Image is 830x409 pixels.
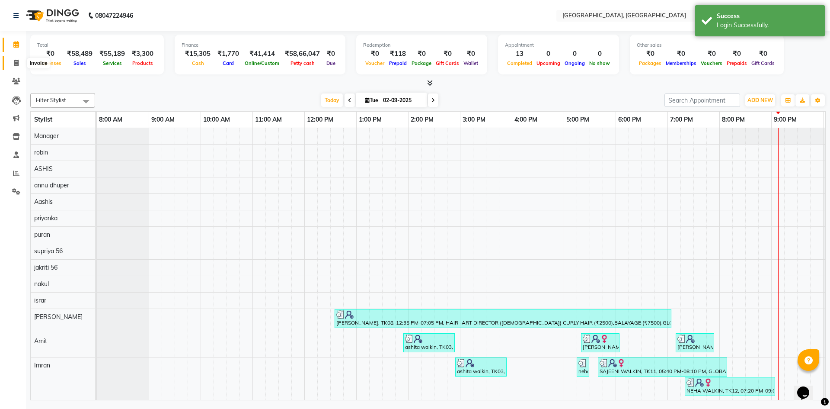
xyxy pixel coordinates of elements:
[461,60,480,66] span: Wallet
[460,113,488,126] a: 3:00 PM
[505,60,534,66] span: Completed
[434,60,461,66] span: Gift Cards
[505,42,612,49] div: Appointment
[699,60,725,66] span: Vouchers
[534,49,562,59] div: 0
[725,60,749,66] span: Prepaids
[587,49,612,59] div: 0
[34,296,46,304] span: israr
[668,113,695,126] a: 7:00 PM
[130,60,155,66] span: Products
[27,58,49,68] div: Invoice
[22,3,81,28] img: logo
[220,60,236,66] span: Card
[717,12,818,21] div: Success
[101,60,124,66] span: Services
[745,94,775,106] button: ADD NEW
[363,49,386,59] div: ₹0
[34,148,48,156] span: robin
[534,60,562,66] span: Upcoming
[686,378,774,395] div: NEHA WALKIN, TK12, 07:20 PM-09:05 PM, HAIR -ART DIRECTOR ([DEMOGRAPHIC_DATA]) CURLY HAIR (₹2500),...
[357,113,384,126] a: 1:00 PM
[434,49,461,59] div: ₹0
[288,60,317,66] span: Petty cash
[34,132,59,140] span: Manager
[34,231,50,238] span: puran
[253,113,284,126] a: 11:00 AM
[96,49,128,59] div: ₹55,189
[281,49,323,59] div: ₹58,66,047
[128,49,157,59] div: ₹3,300
[409,49,434,59] div: ₹0
[582,335,619,351] div: [PERSON_NAME] walkin, TK06, 05:20 PM-06:05 PM, Hair - Creative Artist ([DEMOGRAPHIC_DATA]) (₹2000)
[335,310,670,327] div: [PERSON_NAME], TK08, 12:35 PM-07:05 PM, HAIR -ART DIRECTOR ([DEMOGRAPHIC_DATA]) CURLY HAIR (₹2500...
[34,247,63,255] span: supriya 56
[34,280,49,288] span: nakul
[34,116,52,123] span: Stylist
[664,60,699,66] span: Memberships
[725,49,749,59] div: ₹0
[37,42,157,49] div: Total
[34,264,57,271] span: jakriti 56
[599,359,726,375] div: SAJEENI WALKIN, TK11, 05:40 PM-08:10 PM, GLOBAL COLOUR (₹4500)
[243,60,281,66] span: Online/Custom
[749,60,777,66] span: Gift Cards
[512,113,539,126] a: 4:00 PM
[386,49,409,59] div: ₹118
[34,181,69,189] span: annu dhuper
[95,3,133,28] b: 08047224946
[363,60,386,66] span: Voucher
[34,214,57,222] span: priyanka
[404,335,454,351] div: ashita walkin, TK03, 01:55 PM-02:55 PM, curly haircut plus detox (₹5000)
[794,374,821,400] iframe: chat widget
[747,97,773,103] span: ADD NEW
[305,113,335,126] a: 12:00 PM
[182,42,338,49] div: Finance
[749,49,777,59] div: ₹0
[37,49,64,59] div: ₹0
[243,49,281,59] div: ₹41,414
[409,113,436,126] a: 2:00 PM
[34,361,50,369] span: Imran
[71,60,88,66] span: Sales
[616,113,643,126] a: 6:00 PM
[717,21,818,30] div: Login Successfully.
[214,49,243,59] div: ₹1,770
[190,60,206,66] span: Cash
[562,49,587,59] div: 0
[182,49,214,59] div: ₹15,305
[409,60,434,66] span: Package
[587,60,612,66] span: No show
[387,60,409,66] span: Prepaid
[720,113,747,126] a: 8:00 PM
[637,60,664,66] span: Packages
[699,49,725,59] div: ₹0
[34,313,83,321] span: [PERSON_NAME]
[97,113,124,126] a: 8:00 AM
[564,113,591,126] a: 5:00 PM
[64,49,96,59] div: ₹58,489
[149,113,177,126] a: 9:00 AM
[34,165,53,173] span: ASHIS
[36,97,66,103] span: Filter Stylist
[323,49,338,59] div: ₹0
[461,49,480,59] div: ₹0
[637,42,777,49] div: Other sales
[321,93,343,107] span: Today
[677,335,713,351] div: [PERSON_NAME], TK10, 07:10 PM-07:55 PM, Hair - Creative Artist ([DEMOGRAPHIC_DATA]) (₹2000)
[578,359,588,375] div: neha, TK04, 05:15 PM-05:17 PM, RETOUCH (₹1500)
[363,97,380,103] span: Tue
[363,42,480,49] div: Redemption
[34,337,47,345] span: Amit
[324,60,338,66] span: Due
[34,198,53,206] span: Aashis
[562,60,587,66] span: Ongoing
[201,113,232,126] a: 10:00 AM
[664,49,699,59] div: ₹0
[637,49,664,59] div: ₹0
[380,94,424,107] input: 2025-09-02
[664,93,740,107] input: Search Appointment
[505,49,534,59] div: 13
[772,113,799,126] a: 9:00 PM
[456,359,506,375] div: ashita walkin, TK03, 02:55 PM-03:55 PM, IRONING (₹1500)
